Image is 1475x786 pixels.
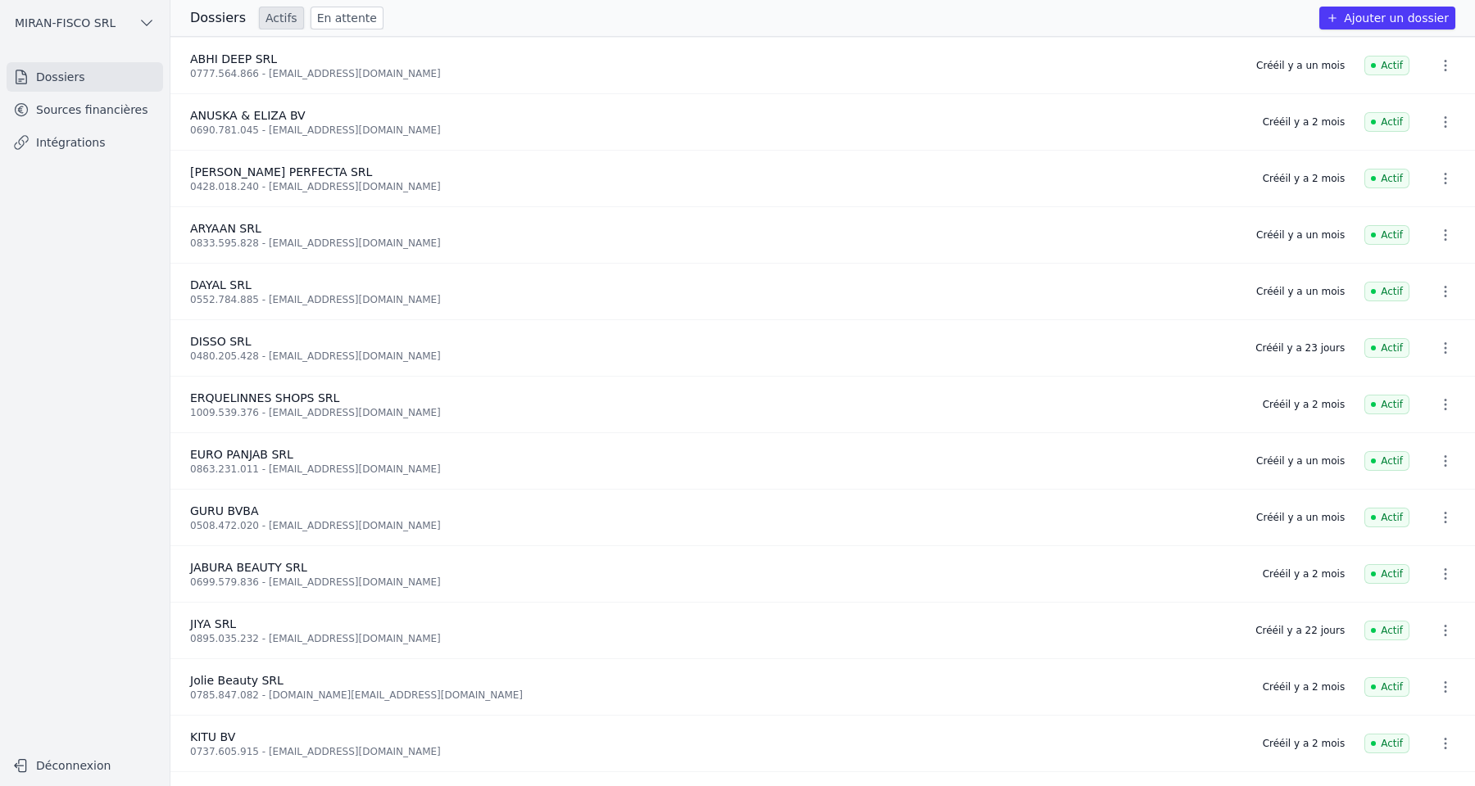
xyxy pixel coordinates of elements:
div: 0699.579.836 - [EMAIL_ADDRESS][DOMAIN_NAME] [190,576,1243,589]
button: Ajouter un dossier [1319,7,1455,29]
div: 0480.205.428 - [EMAIL_ADDRESS][DOMAIN_NAME] [190,350,1236,363]
span: JABURA BEAUTY SRL [190,561,307,574]
div: Créé il y a 2 mois [1263,737,1345,750]
span: KITU BV [190,730,235,743]
div: 0552.784.885 - [EMAIL_ADDRESS][DOMAIN_NAME] [190,293,1237,306]
span: Actif [1364,395,1409,414]
a: En attente [311,7,383,29]
div: Créé il y a 23 jours [1255,341,1345,355]
div: Créé il y a 2 mois [1263,172,1345,185]
a: Actifs [259,7,304,29]
span: DISSO SRL [190,335,252,348]
a: Intégrations [7,128,163,157]
span: DAYAL SRL [190,278,252,291]
span: Actif [1364,508,1409,527]
span: Actif [1364,564,1409,584]
span: ANUSKA & ELIZA BV [190,109,306,122]
span: ARYAAN SRL [190,222,261,235]
button: Déconnexion [7,752,163,779]
span: Actif [1364,225,1409,245]
div: Créé il y a un mois [1256,228,1345,242]
div: Créé il y a un mois [1256,511,1345,524]
div: 0508.472.020 - [EMAIL_ADDRESS][DOMAIN_NAME] [190,519,1237,532]
span: Actif [1364,169,1409,188]
span: Actif [1364,677,1409,697]
span: EURO PANJAB SRL [190,448,293,461]
div: 0785.847.082 - [DOMAIN_NAME][EMAIL_ADDRESS][DOMAIN_NAME] [190,689,1243,702]
div: Créé il y a un mois [1256,454,1345,468]
div: 0895.035.232 - [EMAIL_ADDRESS][DOMAIN_NAME] [190,632,1236,645]
div: Créé il y a 2 mois [1263,567,1345,580]
span: ERQUELINNES SHOPS SRL [190,391,339,404]
span: MIRAN-FISCO SRL [15,15,116,31]
div: Créé il y a un mois [1256,285,1345,298]
span: Actif [1364,56,1409,75]
div: 0690.781.045 - [EMAIL_ADDRESS][DOMAIN_NAME] [190,124,1243,137]
span: Actif [1364,621,1409,640]
div: 0428.018.240 - [EMAIL_ADDRESS][DOMAIN_NAME] [190,180,1243,193]
span: Jolie Beauty SRL [190,674,284,687]
div: Créé il y a 2 mois [1263,115,1345,129]
span: Actif [1364,734,1409,753]
a: Dossiers [7,62,163,92]
span: ABHI DEEP SRL [190,52,277,65]
span: Actif [1364,451,1409,471]
div: Créé il y a 2 mois [1263,680,1345,693]
a: Sources financières [7,95,163,124]
button: MIRAN-FISCO SRL [7,10,163,36]
div: Créé il y a 2 mois [1263,398,1345,411]
div: Créé il y a un mois [1256,59,1345,72]
span: [PERSON_NAME] PERFECTA SRL [190,165,372,178]
span: GURU BVBA [190,504,258,517]
span: JIYA SRL [190,617,236,630]
span: Actif [1364,282,1409,301]
h3: Dossiers [190,8,246,28]
div: 0833.595.828 - [EMAIL_ADDRESS][DOMAIN_NAME] [190,237,1237,250]
span: Actif [1364,338,1409,358]
div: 0863.231.011 - [EMAIL_ADDRESS][DOMAIN_NAME] [190,463,1237,476]
div: 1009.539.376 - [EMAIL_ADDRESS][DOMAIN_NAME] [190,406,1243,419]
span: Actif [1364,112,1409,132]
div: 0777.564.866 - [EMAIL_ADDRESS][DOMAIN_NAME] [190,67,1237,80]
div: Créé il y a 22 jours [1255,624,1345,637]
div: 0737.605.915 - [EMAIL_ADDRESS][DOMAIN_NAME] [190,745,1243,758]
